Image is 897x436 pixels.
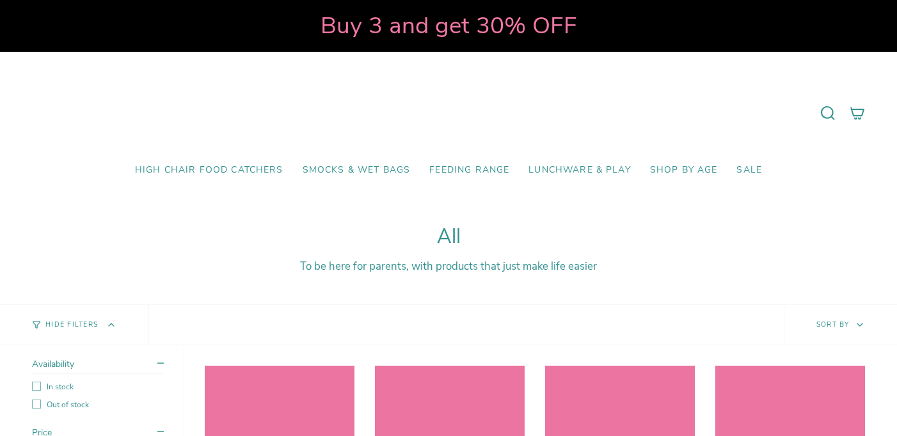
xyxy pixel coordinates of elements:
a: Lunchware & Play [519,155,640,185]
span: Availability [32,358,74,370]
h1: All [32,225,865,249]
a: Feeding Range [420,155,519,185]
a: Shop by Age [640,155,727,185]
span: SALE [736,165,762,176]
button: Sort by [784,305,897,345]
span: Smocks & Wet Bags [303,165,411,176]
span: High Chair Food Catchers [135,165,283,176]
span: Lunchware & Play [528,165,630,176]
span: To be here for parents, with products that just make life easier [300,259,597,274]
summary: Availability [32,358,164,374]
a: Smocks & Wet Bags [293,155,420,185]
span: Sort by [816,320,850,329]
strong: Buy 3 and get 30% OFF [321,10,577,42]
span: Shop by Age [650,165,718,176]
a: High Chair Food Catchers [125,155,293,185]
span: Feeding Range [429,165,509,176]
label: In stock [32,382,164,392]
span: Hide Filters [45,322,98,329]
a: SALE [727,155,772,185]
label: Out of stock [32,400,164,410]
a: Mumma’s Little Helpers [338,71,559,155]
